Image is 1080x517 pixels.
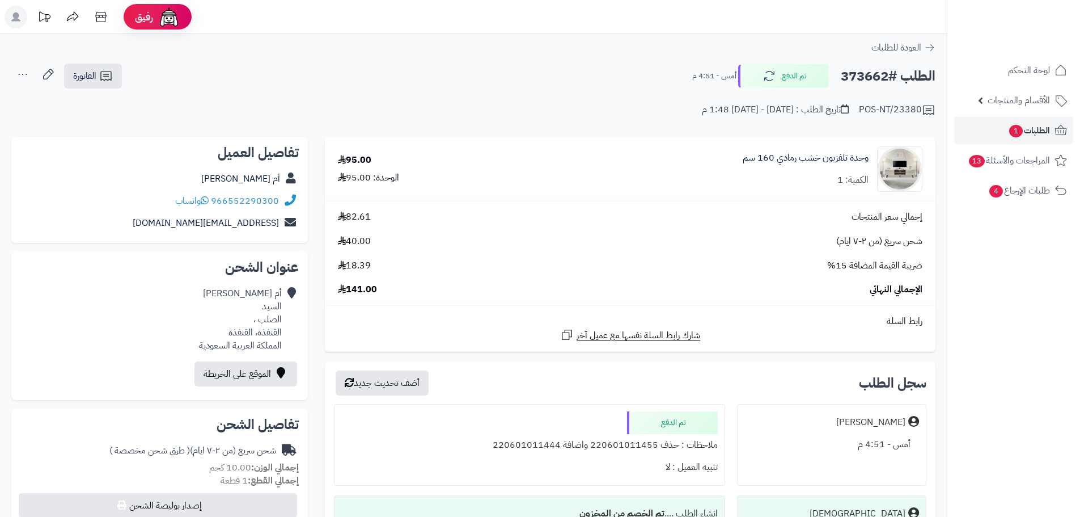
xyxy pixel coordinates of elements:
[1003,32,1069,56] img: logo-2.png
[199,287,282,352] div: أم [PERSON_NAME] السيد الصلب ، القنفذة، القنفذة المملكة العربية السعودية
[988,93,1050,108] span: الأقسام والمنتجات
[209,461,299,474] small: 10.00 كجم
[859,376,926,390] h3: سجل الطلب
[338,283,377,296] span: 141.00
[954,147,1073,174] a: المراجعات والأسئلة13
[64,64,122,89] a: الفاتورة
[837,174,869,187] div: الكمية: 1
[133,216,279,230] a: [EMAIL_ADDRESS][DOMAIN_NAME]
[871,41,935,54] a: العودة للطلبات
[871,41,921,54] span: العودة للطلبات
[338,154,371,167] div: 95.00
[329,315,931,328] div: رابط السلة
[852,211,922,224] span: إجمالي سعر المنتجات
[211,194,279,208] a: 966552290300
[20,418,299,431] h2: تفاصيل الشحن
[692,70,736,82] small: أمس - 4:51 م
[827,259,922,272] span: ضريبة القيمة المضافة 15%
[109,444,190,457] span: ( طرق شحن مخصصة )
[338,171,399,184] div: الوحدة: 95.00
[988,183,1050,199] span: طلبات الإرجاع
[870,283,922,296] span: الإجمالي النهائي
[175,194,209,208] a: واتساب
[248,474,299,487] strong: إجمالي القطع:
[338,211,371,224] span: 82.61
[560,328,700,342] a: شارك رابط السلة نفسها مع عميل آخر
[20,146,299,159] h2: تفاصيل العميل
[20,260,299,274] h2: عنوان الشحن
[954,117,1073,144] a: الطلبات1
[878,146,922,192] img: 1750491079-220601011444-90x90.jpg
[1009,125,1023,137] span: 1
[969,155,985,167] span: 13
[968,153,1050,169] span: المراجعات والأسئلة
[194,362,297,386] a: الموقع على الخريطة
[251,461,299,474] strong: إجمالي الوزن:
[30,6,58,31] a: تحديثات المنصة
[338,235,371,248] span: 40.00
[836,235,922,248] span: شحن سريع (من ٢-٧ ايام)
[989,185,1003,197] span: 4
[135,10,153,24] span: رفيق
[336,371,429,396] button: أضف تحديث جديد
[341,456,717,478] div: تنبيه العميل : لا
[627,411,718,434] div: تم الدفع
[109,444,276,457] div: شحن سريع (من ٢-٧ ايام)
[738,64,829,88] button: تم الدفع
[836,416,905,429] div: [PERSON_NAME]
[201,172,280,186] a: أم [PERSON_NAME]
[743,152,869,165] a: وحدة تلفزيون خشب رمادي 160 سم
[702,103,849,116] div: تاريخ الطلب : [DATE] - [DATE] 1:48 م
[1008,123,1050,138] span: الطلبات
[73,69,96,83] span: الفاتورة
[841,65,935,88] h2: الطلب #373662
[1008,62,1050,78] span: لوحة التحكم
[158,6,180,28] img: ai-face.png
[341,434,717,456] div: ملاحظات : حذف 220601011455 واضافة 220601011444
[577,329,700,342] span: شارك رابط السلة نفسها مع عميل آخر
[954,177,1073,204] a: طلبات الإرجاع4
[338,259,371,272] span: 18.39
[954,57,1073,84] a: لوحة التحكم
[859,103,935,117] div: POS-NT/23380
[221,474,299,487] small: 1 قطعة
[744,434,919,456] div: أمس - 4:51 م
